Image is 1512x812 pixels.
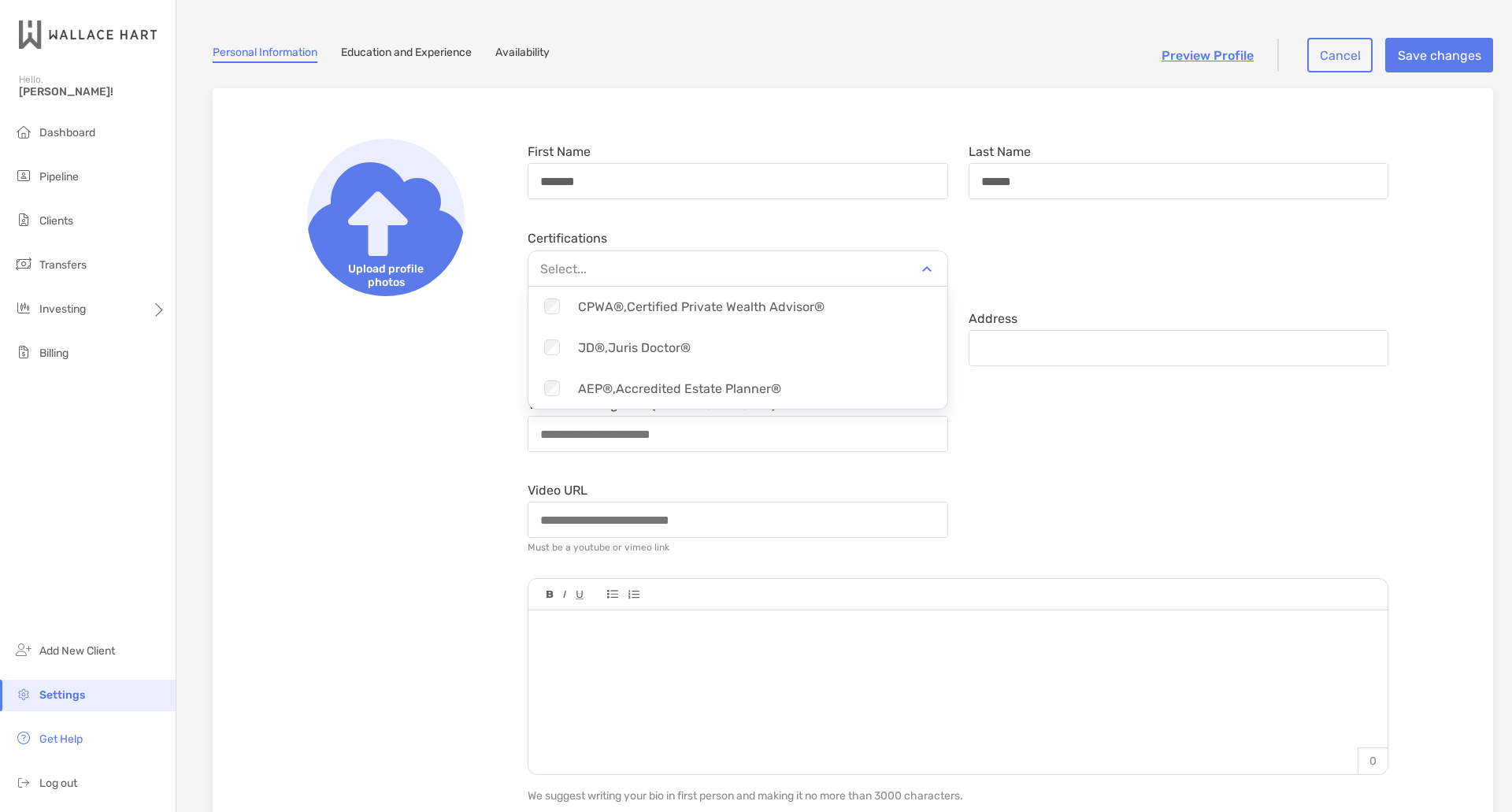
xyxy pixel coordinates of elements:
img: Editor control icon [576,591,584,599]
img: logout icon [14,773,33,792]
span: Get Help [39,732,83,746]
div: AEP®, Accredited Estate Planner® [528,373,947,404]
label: First Name [528,145,591,158]
p: 0 [1358,747,1388,774]
img: Zoe Logo [19,6,157,63]
label: Last Name [969,145,1031,158]
img: pipeline icon [14,166,33,185]
span: Dashboard [39,126,95,139]
label: Video URL [528,484,587,497]
img: settings icon [14,684,33,703]
a: Personal Information [213,46,317,63]
img: Editor control icon [628,590,639,599]
a: Education and Experience [341,46,472,63]
img: investing icon [14,298,33,317]
p: We suggest writing your bio in first person and making it no more than 3000 characters. [528,786,1388,806]
span: [PERSON_NAME]! [19,85,166,98]
img: dashboard icon [14,122,33,141]
img: Editor control icon [547,591,554,599]
img: Editor control icon [607,590,618,599]
span: Add New Client [39,644,115,658]
span: Investing [39,302,86,316]
span: Billing [39,347,69,360]
span: Pipeline [39,170,79,184]
label: Virtual meetings link (i.e. Zoom, Meet, etc.) [528,398,776,411]
img: clients icon [14,210,33,229]
img: billing icon [14,343,33,362]
div: JD®, Juris Doctor® [528,332,947,363]
img: get-help icon [14,729,33,747]
span: Upload profile photos [307,256,465,296]
div: CPWA®, Certified Private Wealth Advisor® [528,291,947,322]
div: Must be a youtube or vimeo link [528,542,669,553]
span: Transfers [39,258,87,272]
button: Save changes [1385,38,1493,72]
img: transfers icon [14,254,33,273]
img: Upload profile [307,139,465,296]
a: Availability [495,46,550,63]
img: Editor control icon [563,591,566,599]
span: Settings [39,688,85,702]
span: Log out [39,777,77,790]
label: Address [969,312,1017,325]
a: Preview Profile [1162,48,1254,63]
img: add_new_client icon [14,640,33,659]
span: Clients [39,214,73,228]
div: Certifications [528,231,948,246]
p: Select... [532,259,951,279]
button: Cancel [1307,38,1373,72]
